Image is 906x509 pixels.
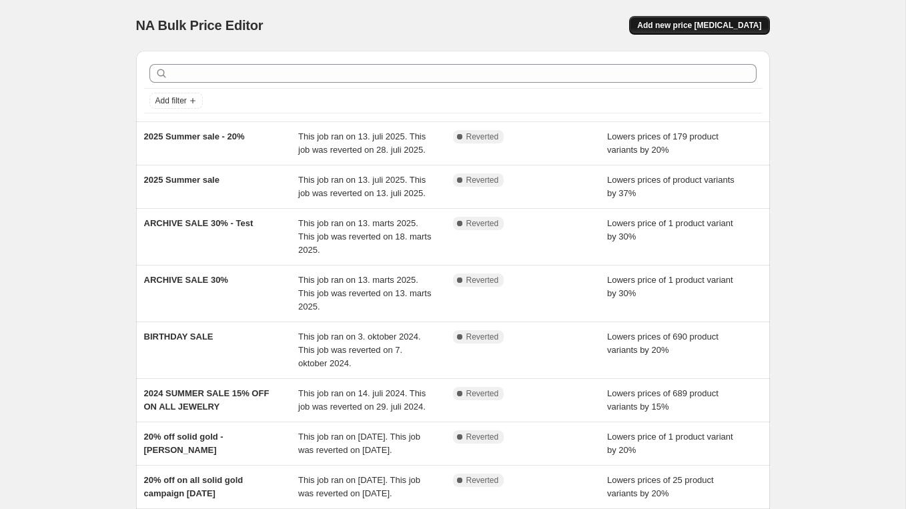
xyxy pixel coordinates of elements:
span: This job ran on 13. marts 2025. This job was reverted on 18. marts 2025. [298,218,431,255]
span: Reverted [466,388,499,399]
span: Lowers prices of product variants by 37% [607,175,735,198]
span: 2025 Summer sale [144,175,219,185]
span: Reverted [466,218,499,229]
span: This job ran on 13. marts 2025. This job was reverted on 13. marts 2025. [298,275,431,312]
span: 20% off solid gold - [PERSON_NAME] [144,432,223,455]
span: Reverted [466,475,499,486]
span: ARCHIVE SALE 30% - Test [144,218,254,228]
button: Add filter [149,93,203,109]
span: 20% off on all solid gold campaign [DATE] [144,475,244,498]
span: This job ran on [DATE]. This job was reverted on [DATE]. [298,475,420,498]
span: Reverted [466,332,499,342]
span: Add new price [MEDICAL_DATA] [637,20,761,31]
span: This job ran on 13. juli 2025. This job was reverted on 13. juli 2025. [298,175,426,198]
span: This job ran on 14. juli 2024. This job was reverted on 29. juli 2024. [298,388,426,412]
span: Lowers price of 1 product variant by 20% [607,432,733,455]
span: Lowers prices of 25 product variants by 20% [607,475,714,498]
span: Lowers price of 1 product variant by 30% [607,275,733,298]
span: 2024 SUMMER SALE 15% OFF ON ALL JEWELRY [144,388,270,412]
span: Lowers prices of 179 product variants by 20% [607,131,719,155]
button: Add new price [MEDICAL_DATA] [629,16,769,35]
span: Reverted [466,175,499,185]
span: BIRTHDAY SALE [144,332,213,342]
span: Reverted [466,131,499,142]
span: 2025 Summer sale - 20% [144,131,245,141]
span: NA Bulk Price Editor [136,18,264,33]
span: Lowers price of 1 product variant by 30% [607,218,733,241]
span: This job ran on 3. oktober 2024. This job was reverted on 7. oktober 2024. [298,332,421,368]
span: Reverted [466,275,499,286]
span: Reverted [466,432,499,442]
span: Add filter [155,95,187,106]
span: Lowers prices of 689 product variants by 15% [607,388,719,412]
span: This job ran on [DATE]. This job was reverted on [DATE]. [298,432,420,455]
span: This job ran on 13. juli 2025. This job was reverted on 28. juli 2025. [298,131,426,155]
span: Lowers prices of 690 product variants by 20% [607,332,719,355]
span: ARCHIVE SALE 30% [144,275,228,285]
